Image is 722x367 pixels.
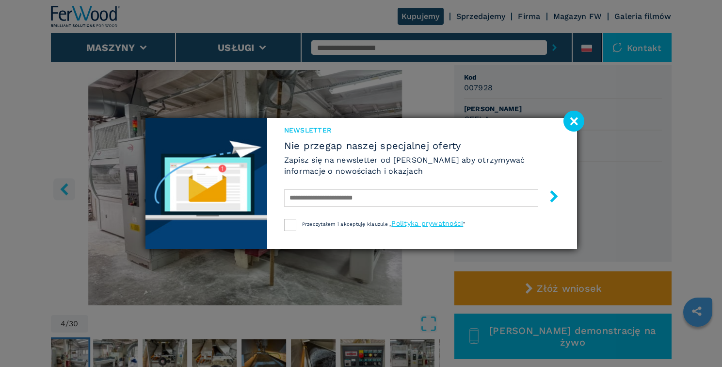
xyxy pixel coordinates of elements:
[284,154,560,177] h6: Zapisz się na newsletter od [PERSON_NAME] aby otrzymywać informacje o nowościach i okazjach
[145,118,267,249] img: Newsletter image
[391,219,463,227] a: Polityka prywatności
[284,125,560,135] span: Newsletter
[463,221,465,227] span: ”
[538,186,560,209] button: submit-button
[302,221,392,227] span: Przeczytałem i akceptuję klauzule „
[284,140,560,151] span: Nie przegap naszej specjalnej oferty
